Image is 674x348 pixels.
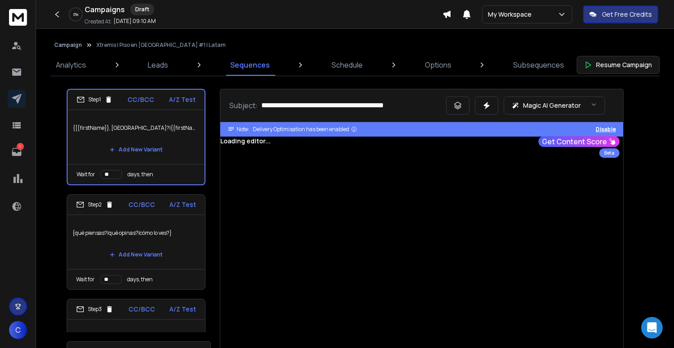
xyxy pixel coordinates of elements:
[583,5,658,23] button: Get Free Credits
[169,200,196,209] p: A/Z Test
[602,10,652,19] p: Get Free Credits
[419,54,457,76] a: Options
[67,194,205,290] li: Step2CC/BCCA/Z Test{qué piensas?|qué opinas?|cómo lo ves?}Add New VariantWait fordays, then
[488,10,535,19] p: My Workspace
[76,305,114,313] div: Step 3
[9,321,27,339] button: C
[127,276,153,283] p: days, then
[96,41,226,49] p: Xtremis | Piso en [GEOGRAPHIC_DATA] #1 | Latam
[85,18,112,25] p: Created At:
[229,100,258,111] p: Subject:
[230,60,270,70] p: Sequences
[599,148,619,158] div: Beta
[50,54,91,76] a: Analytics
[641,317,663,339] div: Open Intercom Messenger
[253,126,357,133] div: Delivery Optimisation has been enabled
[128,200,155,209] p: CC/BCC
[513,60,564,70] p: Subsequences
[169,305,196,314] p: A/Z Test
[67,89,205,185] li: Step1CC/BCCA/Z Test{{{firstName}}, [GEOGRAPHIC_DATA]?|{{firstName}} - [GEOGRAPHIC_DATA]}Add New V...
[425,60,451,70] p: Options
[102,141,170,159] button: Add New Variant
[17,143,24,150] p: 1
[577,56,660,74] button: Resume Campaign
[85,4,125,15] h1: Campaigns
[169,95,196,104] p: A/Z Test
[237,126,249,133] span: Note:
[523,101,581,110] p: Magic AI Generator
[56,60,86,70] p: Analytics
[538,136,619,147] button: Get Content Score
[148,60,168,70] p: Leads
[102,246,170,264] button: Add New Variant
[77,171,95,178] p: Wait for
[326,54,368,76] a: Schedule
[142,54,173,76] a: Leads
[130,4,154,15] div: Draft
[77,96,113,104] div: Step 1
[128,305,155,314] p: CC/BCC
[225,54,275,76] a: Sequences
[596,126,616,133] button: Disable
[332,60,363,70] p: Schedule
[73,12,78,17] p: 0 %
[508,54,569,76] a: Subsequences
[76,276,95,283] p: Wait for
[128,171,153,178] p: days, then
[8,143,26,161] a: 1
[128,95,154,104] p: CC/BCC
[76,201,114,209] div: Step 2
[114,18,156,25] p: [DATE] 09:10 AM
[220,137,623,146] div: Loading editor...
[54,41,82,49] button: Campaign
[504,96,605,114] button: Magic AI Generator
[73,220,200,246] p: {qué piensas?|qué opinas?|cómo lo ves?}
[73,115,199,141] p: {{{firstName}}, [GEOGRAPHIC_DATA]?|{{firstName}} - [GEOGRAPHIC_DATA]}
